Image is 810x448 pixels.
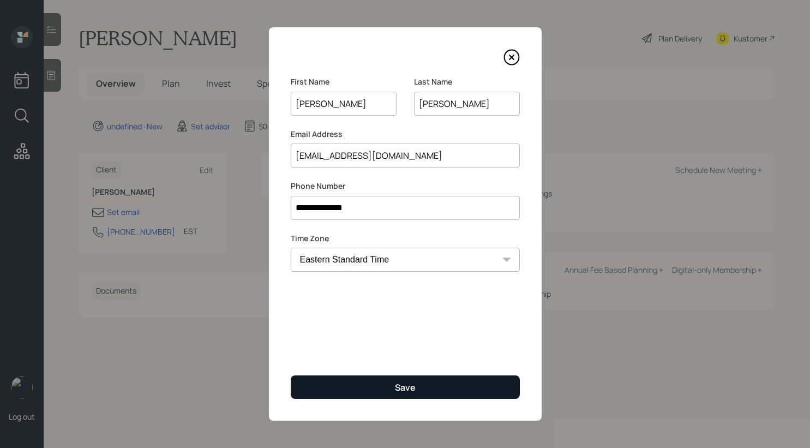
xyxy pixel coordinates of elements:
[291,76,397,87] label: First Name
[395,381,416,393] div: Save
[291,375,520,399] button: Save
[291,181,520,192] label: Phone Number
[291,233,520,244] label: Time Zone
[291,129,520,140] label: Email Address
[414,76,520,87] label: Last Name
